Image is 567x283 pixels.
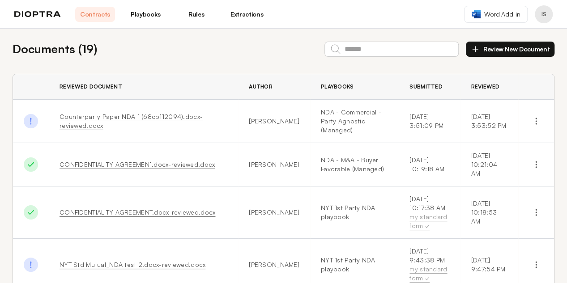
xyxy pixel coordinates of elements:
th: Playbooks [310,74,399,100]
th: Reviewed [460,74,518,100]
th: Author [238,74,310,100]
td: [DATE] 3:53:52 PM [460,100,518,143]
img: Done [24,157,38,172]
td: [PERSON_NAME] [238,186,310,239]
span: Word Add-in [484,10,520,19]
a: Rules [176,7,216,22]
a: NYT 1st Party NDA playbook [321,203,388,221]
div: my standard form ✓ [409,212,449,230]
a: CONFIDENTIALITY AGREEMENT.docx-reviewed.docx [60,208,215,216]
td: [PERSON_NAME] [238,100,310,143]
a: NDA - Commercial - Party Agnostic (Managed) [321,108,388,135]
td: [DATE] 10:21:04 AM [460,143,518,186]
img: word [472,10,481,18]
a: NYT Std Mutual_NDA test 2.docx-reviewed.docx [60,261,205,268]
a: NDA - M&A - Buyer Favorable (Managed) [321,156,388,173]
img: Done [24,258,38,272]
button: Profile menu [535,5,553,23]
h2: Documents ( 19 ) [13,40,97,58]
td: [DATE] 3:51:09 PM [399,100,460,143]
img: Done [24,114,38,128]
a: Counterparty Paper NDA 1 (68cb112094).docx-reviewed.docx [60,113,203,129]
th: Reviewed Document [49,74,238,100]
a: Playbooks [126,7,166,22]
td: [DATE] 10:19:18 AM [399,143,460,186]
div: my standard form ✓ [409,265,449,283]
td: [DATE] 10:17:38 AM [399,186,460,239]
img: logo [14,11,61,17]
a: Word Add-in [464,6,528,23]
a: Contracts [75,7,115,22]
button: Review New Document [466,42,554,57]
img: Done [24,205,38,220]
a: CONFIDENTIALITY AGREEMEN1.docx-reviewed.docx [60,161,215,168]
td: [DATE] 10:18:53 AM [460,186,518,239]
td: [PERSON_NAME] [238,143,310,186]
a: NYT 1st Party NDA playbook [321,256,388,274]
th: Submitted [399,74,460,100]
a: Extractions [227,7,267,22]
